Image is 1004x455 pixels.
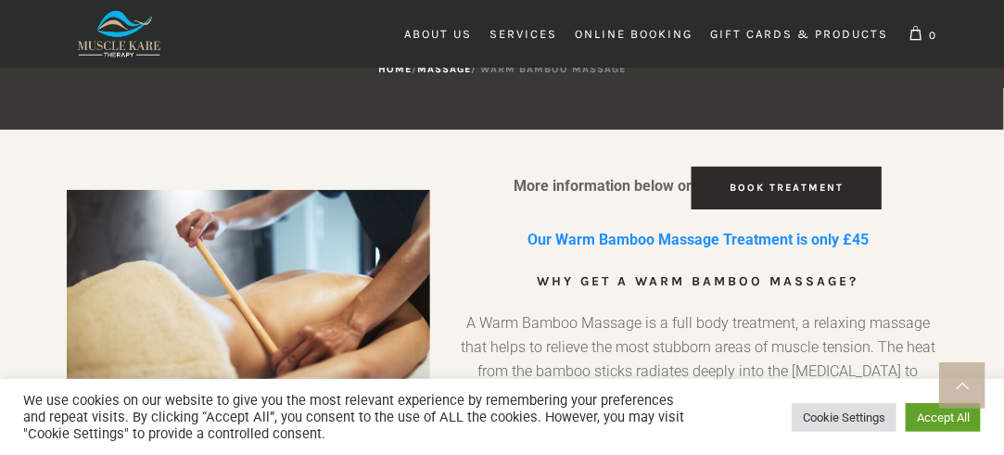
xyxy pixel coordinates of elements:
a: About Us [397,16,481,53]
a: Gift Cards & Products [703,16,897,53]
div: We use cookies on our website to give you the most relevant experience by remembering your prefer... [23,392,693,442]
a: Book Treatment [692,167,882,209]
a: Cookie Settings [792,403,896,432]
nav: Breadcrumb [378,62,626,77]
a: Online Booking [567,16,702,53]
strong: More information below or [514,177,882,195]
p: A Warm Bamboo Massage is a full body treatment, a relaxing massage that helps to relieve the most... [458,311,937,450]
a: Services [482,16,566,53]
span: Online Booking [576,27,693,41]
a: Home [378,63,412,75]
span: About Us [405,27,473,41]
b: Why Get a Warm Bamboo Massage? [537,273,858,289]
span: Services [490,27,558,41]
a: Massage [417,63,471,75]
span: Gift Cards & Products [711,27,889,41]
strong: Our Warm Bamboo Massage Treatment is only £45 [527,231,869,248]
a: Accept All [906,403,981,432]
